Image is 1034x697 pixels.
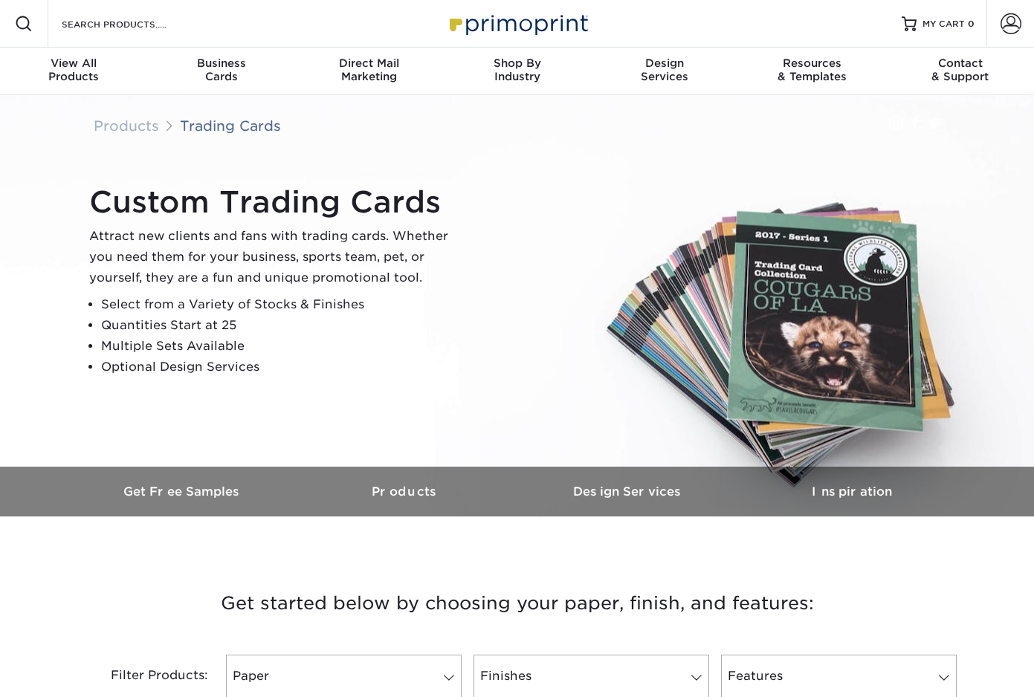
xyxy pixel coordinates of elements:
[886,56,1034,70] span: Contact
[101,357,461,377] li: Optional Design Services
[94,117,159,134] a: Products
[739,48,887,95] a: Resources& Templates
[294,467,517,516] a: Products
[739,56,887,83] div: & Templates
[294,484,517,499] h3: Products
[968,19,975,29] span: 0
[295,56,443,70] span: Direct Mail
[295,56,443,83] div: Marketing
[101,294,461,315] li: Select from a Variety of Stocks & Finishes
[71,467,294,516] a: Get Free Samples
[886,56,1034,83] div: & Support
[886,48,1034,95] a: Contact& Support
[443,7,592,39] img: Primoprint
[60,15,205,33] input: SEARCH PRODUCTS.....
[148,48,296,95] a: BusinessCards
[443,48,591,95] a: Shop ByIndustry
[148,56,296,83] div: Cards
[591,48,739,95] a: DesignServices
[443,56,591,83] div: Industry
[148,56,296,70] span: Business
[922,18,965,30] span: MY CART
[517,484,740,499] h3: Design Services
[89,184,461,220] h1: Custom Trading Cards
[517,467,740,516] a: Design Services
[443,56,591,70] span: Shop By
[295,48,443,95] a: Direct MailMarketing
[101,315,461,336] li: Quantities Start at 25
[739,56,887,70] span: Resources
[83,570,952,637] h3: Get started below by choosing your paper, finish, and features:
[71,484,294,499] h3: Get Free Samples
[180,117,281,134] a: Trading Cards
[740,484,963,499] h3: Inspiration
[101,336,461,357] li: Multiple Sets Available
[89,226,461,288] p: Attract new clients and fans with trading cards. Whether you need them for your business, sports ...
[740,467,963,516] a: Inspiration
[591,56,739,70] span: Design
[591,56,739,83] div: Services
